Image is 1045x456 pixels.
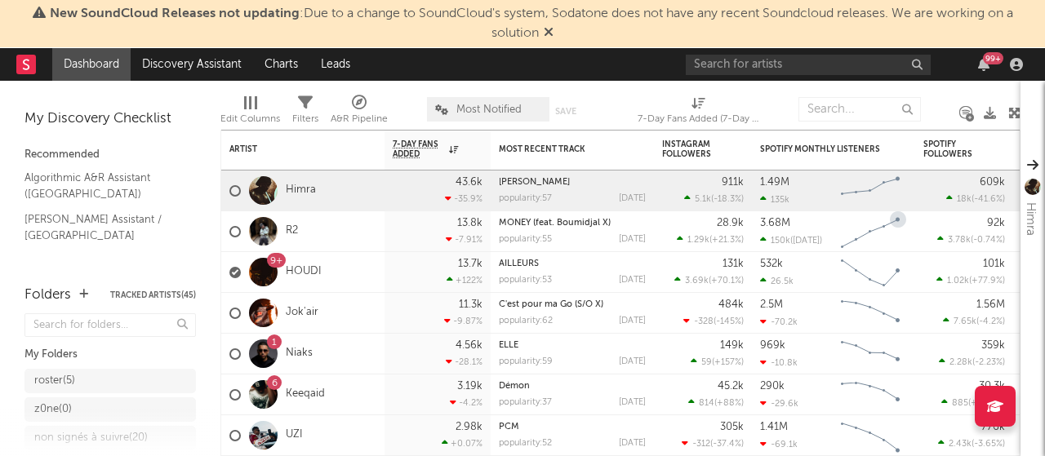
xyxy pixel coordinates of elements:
[619,276,646,285] div: [DATE]
[682,438,744,449] div: ( )
[976,299,1005,310] div: 1.56M
[684,193,744,204] div: ( )
[220,89,280,136] div: Edit Columns
[717,399,741,408] span: +88 %
[499,398,552,407] div: popularity: 37
[687,236,709,245] span: 1.29k
[499,317,553,325] div: popularity: 62
[638,89,760,136] div: 7-Day Fans Added (7-Day Fans Added)
[947,277,969,286] span: 1.02k
[286,306,318,320] a: Jok'air
[444,316,482,326] div: -9.87 %
[446,234,482,245] div: -7.91 %
[699,399,714,408] span: 814
[974,195,1003,204] span: -41.6 %
[711,277,741,286] span: +70.1 %
[619,357,646,366] div: [DATE]
[718,299,744,310] div: 484k
[309,48,362,81] a: Leads
[24,345,196,365] div: My Folders
[499,382,530,391] a: Démon
[983,52,1003,64] div: 99 +
[50,7,300,20] span: New SoundCloud Releases not updating
[662,139,719,159] div: Instagram Followers
[834,170,907,211] svg: Chart title
[457,218,482,228] div: 13.8k
[24,169,180,202] a: Algorithmic A&R Assistant ([GEOGRAPHIC_DATA])
[713,440,741,449] span: -37.4 %
[1021,202,1040,236] div: Himra
[499,341,518,350] a: ELLE
[973,236,1003,245] span: -0.74 %
[457,381,482,392] div: 3.19k
[714,195,741,204] span: -18.3 %
[292,109,318,129] div: Filters
[292,89,318,136] div: Filters
[499,219,611,228] a: MONEY (feat. Boumidjal X)
[499,357,553,366] div: popularity: 59
[450,397,482,408] div: -4.2 %
[760,177,789,188] div: 1.49M
[456,340,482,351] div: 4.56k
[131,48,253,81] a: Discovery Assistant
[971,399,1003,408] span: +86.3 %
[638,109,760,129] div: 7-Day Fans Added (7-Day Fans Added)
[834,293,907,334] svg: Chart title
[499,439,552,448] div: popularity: 52
[34,400,72,419] div: z0ne ( 0 )
[499,276,552,285] div: popularity: 53
[24,313,196,337] input: Search for folders...
[938,438,1005,449] div: ( )
[499,423,646,432] div: PCM
[981,340,1005,351] div: 359k
[760,299,783,310] div: 2.5M
[24,210,180,244] a: [PERSON_NAME] Assistant / [GEOGRAPHIC_DATA]
[331,89,388,136] div: A&R Pipeline
[701,358,712,367] span: 59
[253,48,309,81] a: Charts
[499,178,646,187] div: LIL WAYNE
[936,275,1005,286] div: ( )
[674,275,744,286] div: ( )
[978,58,989,71] button: 99+
[447,275,482,286] div: +122 %
[712,236,741,245] span: +21.3 %
[456,422,482,432] div: 2.98k
[24,369,196,393] a: roster(5)
[24,397,196,422] a: z0ne(0)
[286,265,322,279] a: HOUDI
[220,109,280,129] div: Edit Columns
[979,317,1003,326] span: -4.2 %
[110,291,196,299] button: Tracked Artists(45)
[619,439,646,448] div: [DATE]
[499,219,646,228] div: MONEY (feat. Boumidjal X)
[24,286,71,305] div: Folders
[685,277,709,286] span: 3.69k
[393,139,445,159] span: 7-Day Fans Added
[499,235,552,244] div: popularity: 55
[499,382,646,391] div: Démon
[499,300,603,309] a: C'est pour ma Go (S/O X)
[456,104,522,115] span: Most Notified
[286,224,298,238] a: R2
[499,178,570,187] a: [PERSON_NAME]
[52,48,131,81] a: Dashboard
[499,144,621,154] div: Most Recent Track
[34,428,148,448] div: non signés à suivre ( 20 )
[937,234,1005,245] div: ( )
[24,109,196,129] div: My Discovery Checklist
[722,177,744,188] div: 911k
[987,218,1005,228] div: 92k
[720,340,744,351] div: 149k
[948,236,971,245] span: 3.78k
[760,381,785,392] div: 290k
[619,235,646,244] div: [DATE]
[923,139,981,159] div: Spotify Followers
[499,423,519,432] a: PCM
[286,428,303,442] a: UZI
[695,195,711,204] span: 5.1k
[720,422,744,432] div: 305k
[50,7,1013,40] span: : Due to a change to SoundCloud's system, Sodatone does not have any recent Soundcloud releases. ...
[499,259,646,268] div: AILLEURS
[24,252,180,286] a: Spotify Track Velocity Chart / FR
